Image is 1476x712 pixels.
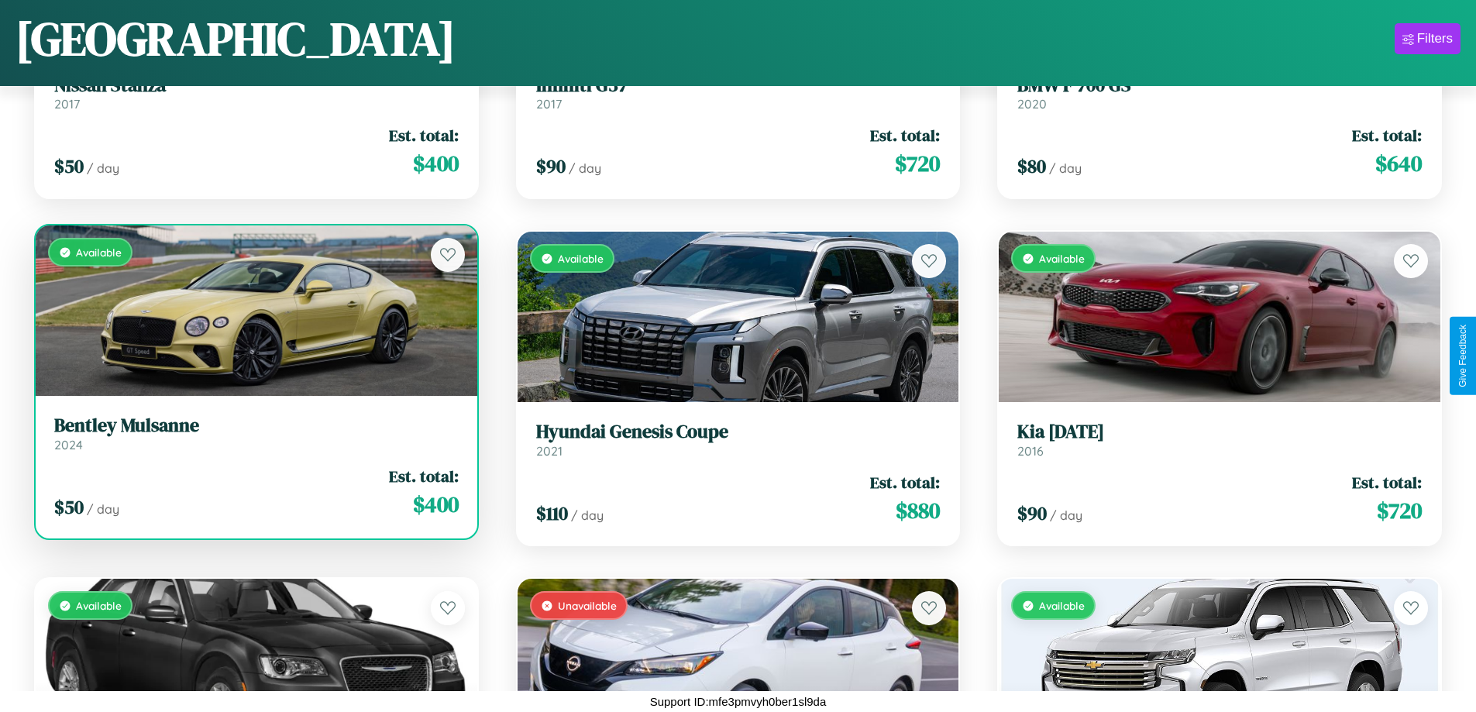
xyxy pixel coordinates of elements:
[1017,421,1422,443] h3: Kia [DATE]
[895,148,940,179] span: $ 720
[1049,160,1082,176] span: / day
[54,414,459,452] a: Bentley Mulsanne2024
[54,494,84,520] span: $ 50
[1377,495,1422,526] span: $ 720
[1017,500,1047,526] span: $ 90
[54,96,80,112] span: 2017
[870,471,940,494] span: Est. total:
[536,421,941,459] a: Hyundai Genesis Coupe2021
[87,501,119,517] span: / day
[536,96,562,112] span: 2017
[1352,124,1422,146] span: Est. total:
[569,160,601,176] span: / day
[1017,443,1044,459] span: 2016
[1039,599,1085,612] span: Available
[413,148,459,179] span: $ 400
[536,74,941,112] a: Infiniti G372017
[558,252,604,265] span: Available
[87,160,119,176] span: / day
[54,437,83,452] span: 2024
[536,421,941,443] h3: Hyundai Genesis Coupe
[1017,421,1422,459] a: Kia [DATE]2016
[15,7,456,71] h1: [GEOGRAPHIC_DATA]
[536,153,566,179] span: $ 90
[413,489,459,520] span: $ 400
[54,153,84,179] span: $ 50
[54,74,459,112] a: Nissan Stanza2017
[1417,31,1453,46] div: Filters
[1039,252,1085,265] span: Available
[558,599,617,612] span: Unavailable
[76,246,122,259] span: Available
[1050,507,1082,523] span: / day
[1017,74,1422,112] a: BMW F 700 GS2020
[54,414,459,437] h3: Bentley Mulsanne
[1395,23,1461,54] button: Filters
[1017,153,1046,179] span: $ 80
[1375,148,1422,179] span: $ 640
[896,495,940,526] span: $ 880
[1017,96,1047,112] span: 2020
[536,500,568,526] span: $ 110
[389,124,459,146] span: Est. total:
[1457,325,1468,387] div: Give Feedback
[650,691,827,712] p: Support ID: mfe3pmvyh0ber1sl9da
[76,599,122,612] span: Available
[1352,471,1422,494] span: Est. total:
[536,443,563,459] span: 2021
[389,465,459,487] span: Est. total:
[870,124,940,146] span: Est. total:
[571,507,604,523] span: / day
